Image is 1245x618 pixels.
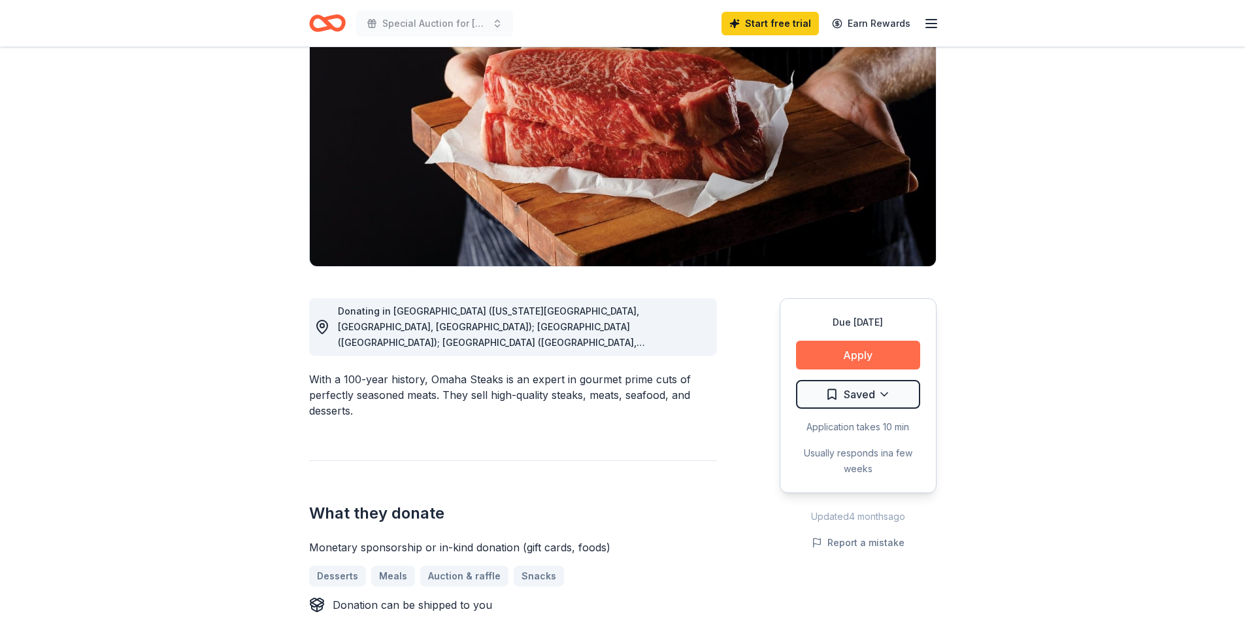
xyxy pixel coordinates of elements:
[796,419,920,435] div: Application takes 10 min
[796,380,920,409] button: Saved
[309,540,717,555] div: Monetary sponsorship or in-kind donation (gift cards, foods)
[780,509,937,524] div: Updated 4 months ago
[309,503,717,524] h2: What they donate
[371,566,415,587] a: Meals
[420,566,508,587] a: Auction & raffle
[333,597,492,613] div: Donation can be shipped to you
[382,16,487,31] span: Special Auction for [PERSON_NAME] Memorial
[722,12,819,35] a: Start free trial
[844,386,875,403] span: Saved
[514,566,564,587] a: Snacks
[309,566,366,587] a: Desserts
[796,445,920,477] div: Usually responds in a few weeks
[824,12,918,35] a: Earn Rewards
[356,10,513,37] button: Special Auction for [PERSON_NAME] Memorial
[796,315,920,330] div: Due [DATE]
[309,8,346,39] a: Home
[309,371,717,419] div: With a 100-year history, Omaha Steaks is an expert in gourmet prime cuts of perfectly seasoned me...
[812,535,905,551] button: Report a mistake
[310,16,936,266] img: Image for Omaha Steaks
[796,341,920,369] button: Apply
[338,305,645,599] span: Donating in [GEOGRAPHIC_DATA] ([US_STATE][GEOGRAPHIC_DATA], [GEOGRAPHIC_DATA], [GEOGRAPHIC_DATA])...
